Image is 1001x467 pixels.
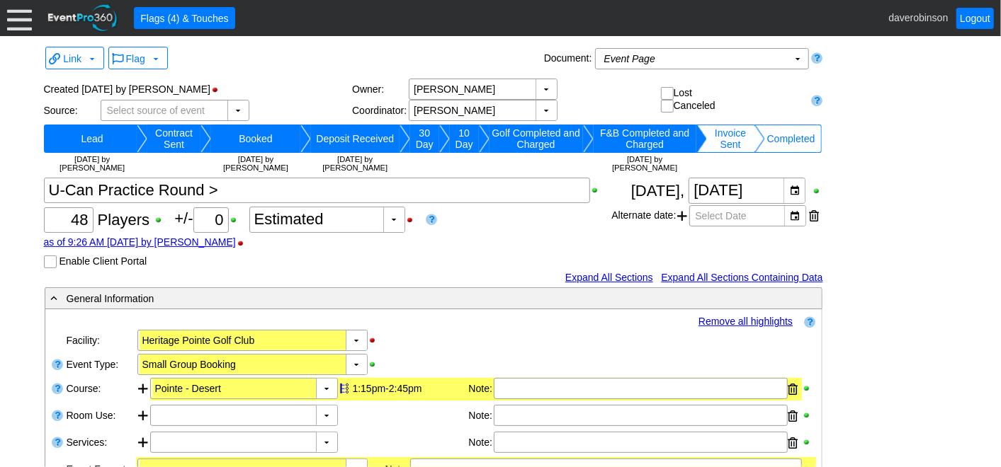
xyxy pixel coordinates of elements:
div: Edit start & end times [351,378,468,399]
td: [DATE] by [PERSON_NAME] [211,153,300,174]
td: Change status to Lead [48,125,137,153]
div: Show Plus/Minus Count when printing; click to hide Plus/Minus Count when printing. [229,215,245,225]
div: Show Event Type when printing; click to hide Event Type when printing. [368,359,384,369]
div: Show Services when printing; click to hide Services when printing. [802,437,815,447]
div: Room Use: [65,403,136,430]
td: Change status to 30 Day [410,125,439,153]
div: Owner: [352,83,409,95]
div: Hide Guest Count Stamp when printing; click to show Guest Count Stamp when printing. [236,238,252,248]
td: Change status to Booked [211,125,300,153]
span: daverobinson [888,11,948,23]
span: Select source of event [104,100,208,120]
div: General Information [48,290,761,306]
div: Event Type: [65,352,136,376]
td: [DATE] by [PERSON_NAME] [311,153,400,174]
td: Change status to Deposit Received [311,125,400,153]
div: Show Event Title when printing; click to hide Event Title when printing. [590,185,606,195]
div: Coordinator: [352,105,409,116]
div: Show Course when printing; click to hide Course when printing. [802,384,815,393]
td: [DATE] by [PERSON_NAME] [594,153,696,174]
img: EventPro360 [46,2,120,34]
td: [DATE] by [PERSON_NAME] [48,153,137,174]
div: Note: [469,378,494,400]
span: Select Date [693,206,750,226]
td: Change status to F&B Completed and Charged [594,125,696,153]
td: Change status to Invoice Sent [707,125,754,153]
div: Show Event Date when printing; click to hide Event Date when printing. [812,186,823,196]
div: Hide Guest Count Status when printing; click to show Guest Count Status when printing. [405,215,422,225]
div: Hide Status Bar when printing; click to show Status Bar when printing. [210,85,227,95]
div: 1:15pm-2:45pm [353,383,465,394]
a: Expand All Sections [565,272,653,283]
div: Add course [137,378,150,402]
div: Created [DATE] by [PERSON_NAME] [44,79,353,100]
span: Players [98,211,149,229]
div: Show Room Use when printing; click to hide Room Use when printing. [802,410,815,420]
span: Link [49,50,98,66]
div: Hide Facility when printing; click to show Facility when printing. [368,335,384,345]
div: Document: [541,48,595,72]
div: Add room [137,405,150,429]
div: Alternate date: [611,204,822,228]
label: Enable Client Portal [59,255,147,267]
span: [DATE], [631,182,684,200]
div: Course: [65,376,136,403]
span: General Information [67,293,154,304]
td: Change status to Completed [765,125,818,153]
td: Change status to Contract Sent [147,125,201,153]
div: Show Guest Count when printing; click to hide Guest Count when printing. [154,215,170,225]
div: Menu: Click or 'Crtl+M' to toggle menu open/close [7,6,32,30]
td: Change status to Golf Completed and Charged [490,125,583,153]
div: Note: [469,432,494,454]
span: Link [63,53,81,64]
span: Flag [126,53,145,64]
a: Logout [956,8,994,29]
div: Remove service [788,432,798,454]
span: Flag [112,50,162,66]
div: Remove this date [810,205,820,226]
i: Event Page [604,53,655,64]
span: Add another alternate date [678,205,688,226]
div: Lost Canceled [661,87,805,113]
div: Source: [44,105,101,116]
div: Remove room [788,405,798,427]
div: Services: [65,430,136,457]
span: +/- [174,209,249,227]
a: Expand All Sections Containing Data [661,272,822,283]
a: as of 9:26 AM [DATE] by [PERSON_NAME] [44,236,236,248]
div: Note: [469,405,494,427]
div: Add service [137,432,150,456]
span: Flags (4) & Touches [137,11,231,25]
div: Facility: [65,328,136,352]
a: Remove all highlights [699,316,793,327]
td: Change status to 10 Day [450,125,479,153]
div: Remove course [788,379,798,400]
div: Show this item on timeline; click to toggle [338,378,351,399]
